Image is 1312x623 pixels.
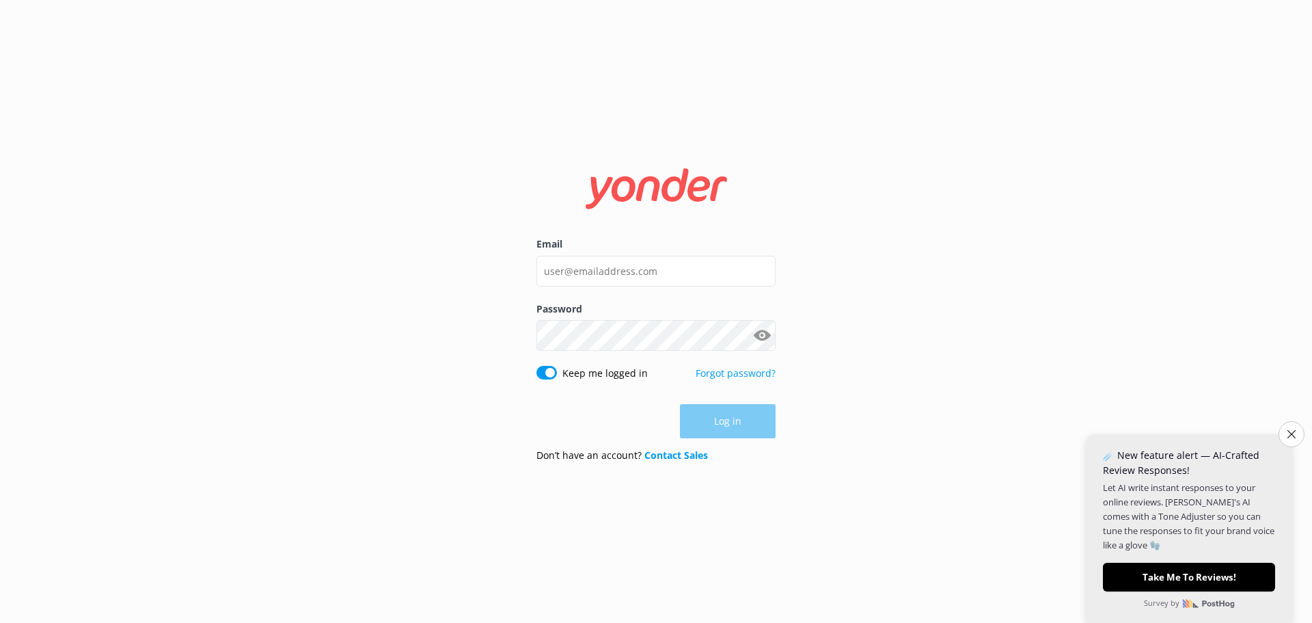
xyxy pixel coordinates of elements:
label: Password [536,302,776,317]
label: Keep me logged in [562,366,648,381]
input: user@emailaddress.com [536,256,776,287]
button: Show password [748,322,776,349]
p: Don’t have an account? [536,448,708,463]
a: Forgot password? [696,367,776,380]
label: Email [536,237,776,252]
a: Contact Sales [644,449,708,462]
